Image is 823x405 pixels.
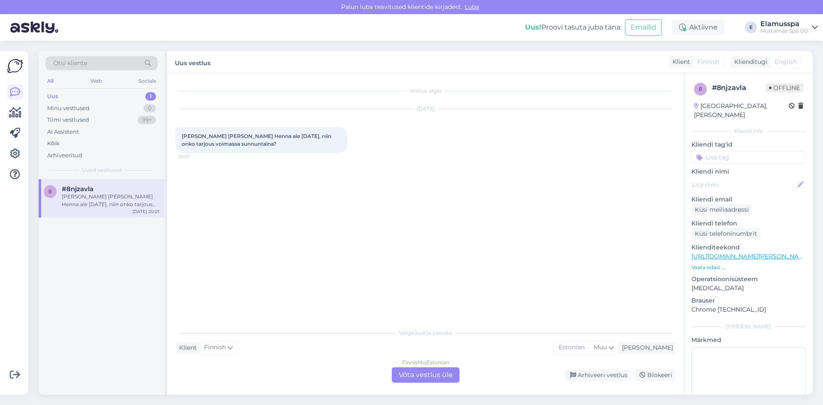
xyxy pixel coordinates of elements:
p: Chrome [TECHNICAL_ID] [691,305,806,314]
div: Vestlus algas [176,87,676,95]
div: [DATE] 20:01 [132,208,159,215]
div: Finnish to Estonian [402,359,449,366]
button: Emailid [625,19,662,36]
div: Mustamäe Spa OÜ [760,27,808,34]
div: 99+ [138,116,156,124]
div: Minu vestlused [47,104,90,113]
p: [MEDICAL_DATA] [691,284,806,293]
span: 20:01 [178,153,210,160]
p: Kliendi telefon [691,219,806,228]
div: [PERSON_NAME] [619,343,673,352]
input: Lisa tag [691,151,806,164]
b: Uus! [525,23,541,31]
div: Web [89,75,104,87]
div: Tiimi vestlused [47,116,89,124]
p: Brauser [691,296,806,305]
div: Aktiivne [672,20,724,35]
span: Finnish [697,57,719,66]
p: Klienditeekond [691,243,806,252]
span: English [775,57,797,66]
div: 1 [145,92,156,101]
div: Võta vestlus üle [392,367,460,383]
div: # 8njzavla [712,83,766,93]
div: Valige keel ja vastake [176,329,676,337]
img: Askly Logo [7,58,23,74]
div: Klienditugi [731,57,767,66]
div: [DATE] [176,105,676,113]
p: Kliendi email [691,195,806,204]
div: Kliendi info [691,127,806,135]
span: 8 [699,86,702,92]
p: Operatsioonisüsteem [691,275,806,284]
div: Arhiveeri vestlus [565,369,631,381]
p: Kliendi nimi [691,167,806,176]
p: Vaata edasi ... [691,264,806,271]
div: AI Assistent [47,128,79,136]
span: 8 [48,188,52,195]
span: Muu [594,343,607,351]
div: Arhiveeritud [47,151,82,160]
p: Märkmed [691,336,806,345]
div: 0 [144,104,156,113]
div: Kõik [47,139,60,148]
div: Küsi meiliaadressi [691,204,752,216]
span: Finnish [204,343,226,352]
div: All [45,75,55,87]
p: Kliendi tag'id [691,140,806,149]
span: Otsi kliente [53,59,87,68]
div: Uus [47,92,58,101]
div: Proovi tasuta juba täna: [525,22,622,33]
label: Uus vestlus [175,56,210,68]
div: Elamusspa [760,21,808,27]
div: Küsi telefoninumbrit [691,228,760,240]
div: Klient [669,57,690,66]
div: [PERSON_NAME] [691,323,806,330]
span: Uued vestlused [82,166,122,174]
div: Blokeeri [634,369,676,381]
span: Luba [462,3,482,11]
span: #8njzavla [62,185,93,193]
div: Estonian [554,341,589,354]
div: [GEOGRAPHIC_DATA], [PERSON_NAME] [694,102,789,120]
div: Socials [137,75,158,87]
a: [URL][DOMAIN_NAME][PERSON_NAME] [691,252,810,260]
span: Offline [766,83,803,93]
input: Lisa nimi [692,180,796,189]
a: ElamusspaMustamäe Spa OÜ [760,21,818,34]
span: [PERSON_NAME] [PERSON_NAME] Henna ale [DATE], niin onko tarjous voimassa sunnuntaina? [182,133,333,147]
div: [PERSON_NAME] [PERSON_NAME] Henna ale [DATE], niin onko tarjous voimassa sunnuntaina? [62,193,159,208]
div: E [745,21,757,33]
div: Klient [176,343,197,352]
